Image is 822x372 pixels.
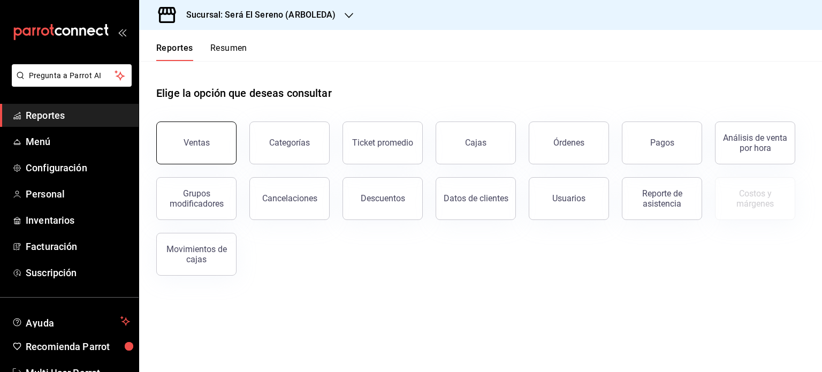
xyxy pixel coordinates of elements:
[715,122,795,164] button: Análisis de venta por hora
[444,193,508,203] div: Datos de clientes
[26,315,116,328] span: Ayuda
[163,188,230,209] div: Grupos modificadores
[622,122,702,164] button: Pagos
[650,138,674,148] div: Pagos
[352,138,413,148] div: Ticket promedio
[210,43,247,61] button: Resumen
[26,239,130,254] span: Facturación
[622,177,702,220] button: Reporte de asistencia
[156,122,237,164] button: Ventas
[26,187,130,201] span: Personal
[156,85,332,101] h1: Elige la opción que deseas consultar
[156,43,247,61] div: navigation tabs
[26,265,130,280] span: Suscripción
[7,78,132,89] a: Pregunta a Parrot AI
[552,193,585,203] div: Usuarios
[163,244,230,264] div: Movimientos de cajas
[361,193,405,203] div: Descuentos
[436,177,516,220] button: Datos de clientes
[722,188,788,209] div: Costos y márgenes
[715,177,795,220] button: Contrata inventarios para ver este reporte
[262,193,317,203] div: Cancelaciones
[465,136,487,149] div: Cajas
[29,70,115,81] span: Pregunta a Parrot AI
[249,177,330,220] button: Cancelaciones
[12,64,132,87] button: Pregunta a Parrot AI
[436,122,516,164] a: Cajas
[342,177,423,220] button: Descuentos
[156,177,237,220] button: Grupos modificadores
[553,138,584,148] div: Órdenes
[156,43,193,61] button: Reportes
[529,177,609,220] button: Usuarios
[722,133,788,153] div: Análisis de venta por hora
[118,28,126,36] button: open_drawer_menu
[529,122,609,164] button: Órdenes
[629,188,695,209] div: Reporte de asistencia
[156,233,237,276] button: Movimientos de cajas
[249,122,330,164] button: Categorías
[342,122,423,164] button: Ticket promedio
[26,213,130,227] span: Inventarios
[26,339,130,354] span: Recomienda Parrot
[178,9,336,21] h3: Sucursal: Será El Sereno (ARBOLEDA)
[26,108,130,123] span: Reportes
[26,161,130,175] span: Configuración
[184,138,210,148] div: Ventas
[26,134,130,149] span: Menú
[269,138,310,148] div: Categorías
